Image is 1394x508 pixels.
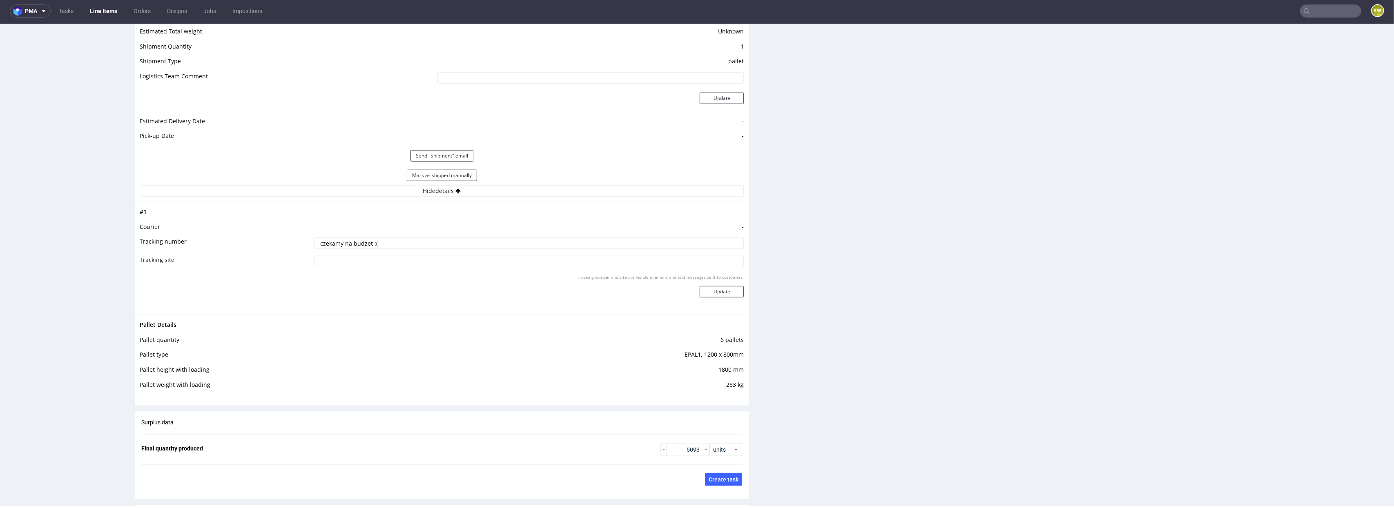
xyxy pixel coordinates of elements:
a: Designs [162,4,192,18]
span: # 1 [140,184,147,191]
button: Update [700,69,744,80]
td: Shipment Quantity [140,18,435,33]
a: Tasks [54,4,78,18]
td: Estimated Total weight [140,2,435,18]
a: Impositions [228,4,267,18]
button: pma [10,4,51,18]
td: pallet [435,32,744,47]
td: Estimated Delivery Date [140,92,435,107]
td: Pallet quantity [140,311,468,326]
td: Shipment Type [140,32,435,47]
td: - [312,198,744,213]
button: Mark as shipped manually [407,146,477,157]
td: Pick-up Date [140,107,435,122]
span: Create task [709,453,738,458]
td: EPAL1, 1200 x 800mm [468,326,744,341]
td: 1800 mm [468,341,744,356]
p: Tracking number and site are visible in emails and text messages sent to customers. [577,250,744,256]
td: - [435,107,744,122]
td: 6 pallets [468,311,744,326]
td: 283 kg [468,356,744,371]
span: pma [25,8,37,14]
td: Pallet type [140,326,468,341]
a: Line Items [85,4,122,18]
span: Final quantity produced [141,421,203,428]
button: Create task [705,449,742,462]
td: 1 [435,18,744,33]
td: Pallet weight with loading [140,356,468,371]
td: Courier [140,198,312,213]
td: Pallet height with loading [140,341,468,356]
button: Update [700,262,744,273]
span: Surplus data [141,395,174,402]
td: Logistics Team Comment [140,47,435,66]
td: Tracking site [140,231,312,249]
button: Send "Shipment" email [410,126,473,138]
img: logo [13,7,25,16]
figcaption: KW [1372,5,1383,16]
span: units [713,421,733,430]
td: Unknown [435,2,744,18]
button: Hidedetails [140,161,744,173]
a: Jobs [199,4,221,18]
a: Orders [129,4,156,18]
td: Tracking number [140,213,312,231]
td: - [435,92,744,107]
span: Pallet Details [140,297,176,304]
